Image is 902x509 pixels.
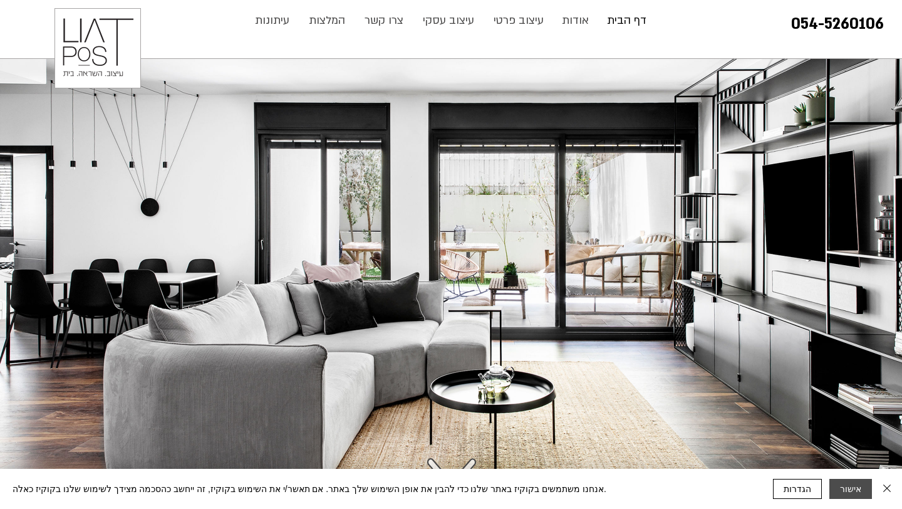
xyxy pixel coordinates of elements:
p: עיתונות [249,8,296,33]
button: הגדרות [773,479,822,499]
a: צרו קשר [355,8,413,33]
p: דף הבית [601,8,653,33]
p: צרו קשר [358,8,410,33]
span: אנחנו משתמשים בקוקיז באתר שלנו כדי להבין את אופן השימוש שלך באתר. אם תאשר/י את השימוש בקוקיז, זה ... [13,483,606,495]
button: אישור [829,479,872,499]
p: אודות [556,8,595,33]
button: סגירה [879,479,894,499]
a: דף הבית [598,8,656,33]
nav: אתר [245,8,656,33]
a: אודות [553,8,598,33]
img: סגירה [879,481,894,496]
a: המלצות [299,8,355,33]
p: עיצוב פרטי [487,8,550,33]
a: עיצוב עסקי [413,8,484,33]
p: עיצוב עסקי [417,8,480,33]
p: המלצות [303,8,351,33]
a: 054-5260106 [791,14,884,34]
a: עיצוב פרטי [484,8,553,33]
a: עיתונות [246,8,299,33]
